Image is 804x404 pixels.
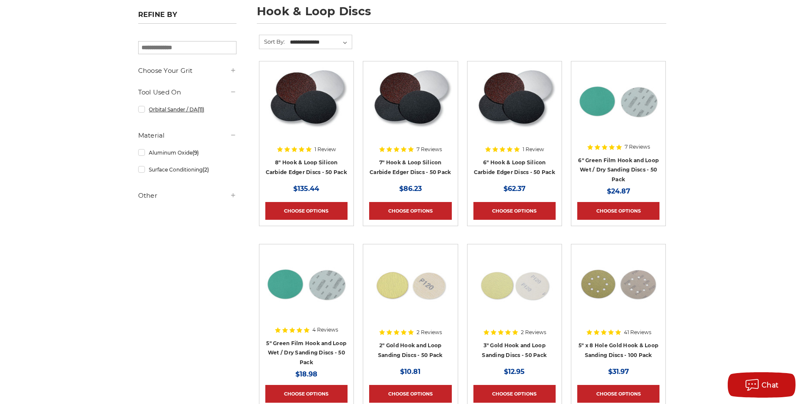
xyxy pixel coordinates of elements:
img: 3 inch gold hook and loop sanding discs [473,250,556,318]
span: (2) [203,166,209,173]
a: Choose Options [473,385,556,403]
span: Chat [762,381,779,389]
img: Silicon Carbide 6" Hook & Loop Edger Discs [473,67,556,135]
span: $10.81 [400,368,420,376]
span: $18.98 [295,370,317,378]
a: Surface Conditioning [138,162,236,177]
select: Sort By: [289,36,352,49]
span: (9) [192,149,199,156]
img: Side-by-side 5-inch green film hook and loop sanding disc p60 grit and loop back [265,250,348,318]
h5: Other [138,191,236,201]
h5: Tool Used On [138,87,236,97]
h5: Material [138,130,236,141]
a: Silicon Carbide 6" Hook & Loop Edger Discs [473,67,556,176]
img: 6-inch 60-grit green film hook and loop sanding discs with fast cutting aluminum oxide for coarse... [577,67,659,135]
a: 6" Green Film Hook and Loop Wet / Dry Sanding Discs - 50 Pack [578,157,659,183]
a: 5" Green Film Hook and Loop Wet / Dry Sanding Discs - 50 Pack [266,340,346,365]
a: Silicon Carbide 8" Hook & Loop Edger Discs [265,67,348,176]
button: Chat [728,372,796,398]
a: Choose Options [577,385,659,403]
span: $31.97 [608,368,629,376]
a: Choose Options [265,385,348,403]
a: 5 inch 8 hole gold velcro disc stack [577,250,659,359]
a: Choose Options [369,385,451,403]
h5: Choose Your Grit [138,66,236,76]
img: 5 inch 8 hole gold velcro disc stack [577,250,659,318]
span: $62.37 [504,185,526,193]
a: 6-inch 60-grit green film hook and loop sanding discs with fast cutting aluminum oxide for coarse... [577,67,659,176]
a: Choose Options [577,202,659,220]
img: Silicon Carbide 8" Hook & Loop Edger Discs [265,67,348,135]
span: $12.95 [504,368,525,376]
a: Side-by-side 5-inch green film hook and loop sanding disc p60 grit and loop back [265,250,348,359]
h1: hook & loop discs [257,6,666,24]
a: Orbital Sander / DA [138,102,236,117]
span: $86.23 [399,185,422,193]
a: Choose Options [265,202,348,220]
h5: Refine by [138,11,236,24]
a: Choose Options [473,202,556,220]
a: Silicon Carbide 7" Hook & Loop Edger Discs [369,67,451,176]
a: 3 inch gold hook and loop sanding discs [473,250,556,359]
span: $135.44 [293,185,319,193]
a: 2 inch hook loop sanding discs gold [369,250,451,359]
img: Silicon Carbide 7" Hook & Loop Edger Discs [369,67,451,135]
a: Choose Options [369,202,451,220]
a: Aluminum Oxide [138,145,236,160]
span: $24.87 [607,187,630,195]
img: 2 inch hook loop sanding discs gold [369,250,451,318]
span: (11) [198,106,204,113]
label: Sort By: [259,35,285,48]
